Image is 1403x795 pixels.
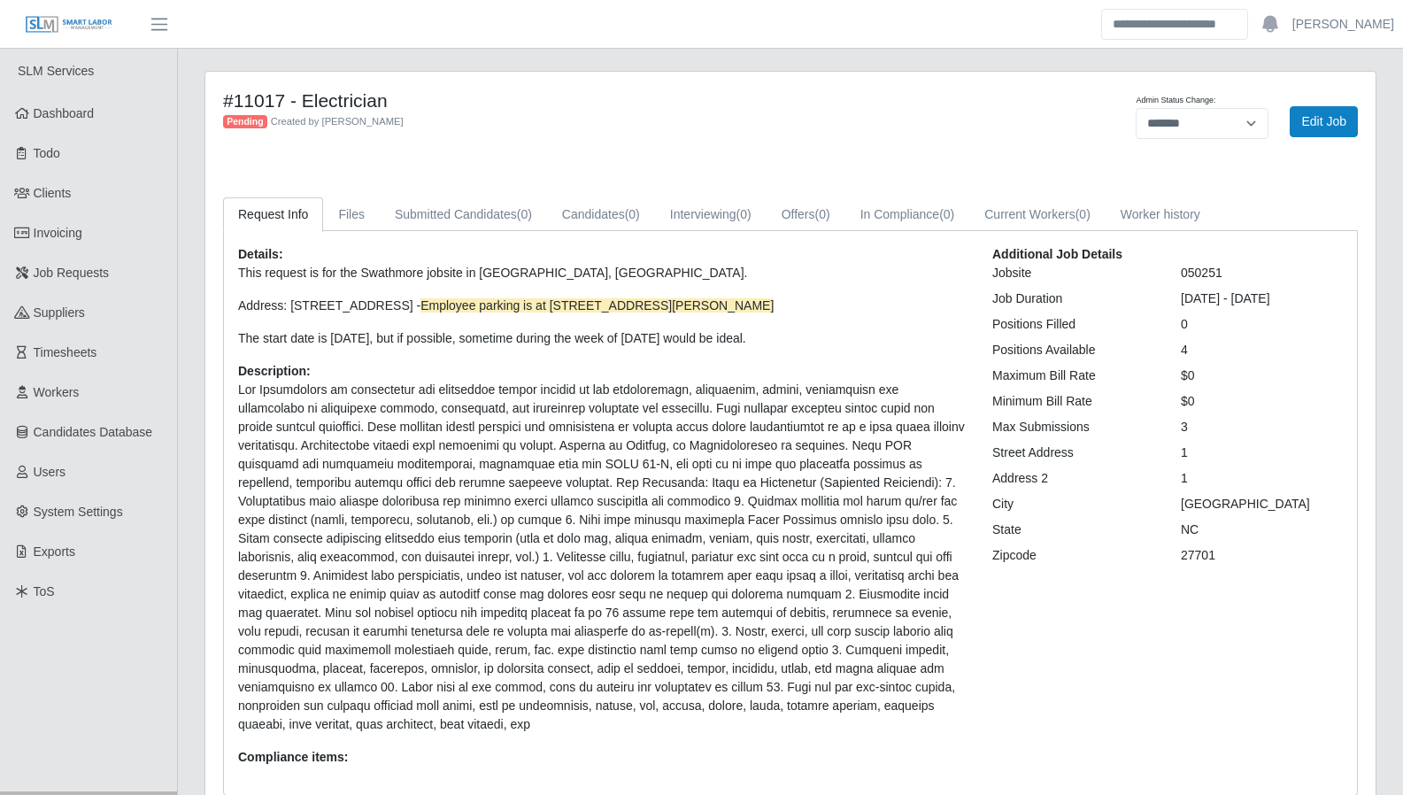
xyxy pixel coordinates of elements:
[1292,15,1394,34] a: [PERSON_NAME]
[34,584,55,598] span: ToS
[979,469,1168,488] div: Address 2
[979,444,1168,462] div: Street Address
[1168,418,1356,436] div: 3
[34,266,110,280] span: Job Requests
[547,197,655,232] a: Candidates
[979,341,1168,359] div: Positions Available
[323,197,380,232] a: Files
[1168,367,1356,385] div: $0
[34,345,97,359] span: Timesheets
[238,364,311,378] b: Description:
[34,425,153,439] span: Candidates Database
[1168,341,1356,359] div: 4
[34,544,75,559] span: Exports
[979,546,1168,565] div: Zipcode
[1168,546,1356,565] div: 27701
[223,115,267,129] span: Pending
[1168,521,1356,539] div: NC
[34,305,85,320] span: Suppliers
[1168,392,1356,411] div: $0
[34,465,66,479] span: Users
[979,418,1168,436] div: Max Submissions
[223,197,323,232] a: Request Info
[34,146,60,160] span: Todo
[1168,289,1356,308] div: [DATE] - [DATE]
[238,381,966,734] p: Lor Ipsumdolors am consectetur adi elitseddoe tempor incidid ut lab etdoloremagn, aliquaenim, adm...
[1168,315,1356,334] div: 0
[815,207,830,221] span: (0)
[767,197,845,232] a: Offers
[517,207,532,221] span: (0)
[25,15,113,35] img: SLM Logo
[979,264,1168,282] div: Jobsite
[1290,106,1358,137] a: Edit Job
[1168,264,1356,282] div: 050251
[969,197,1106,232] a: Current Workers
[380,197,547,232] a: Submitted Candidates
[238,750,348,764] b: Compliance items:
[238,247,283,261] b: Details:
[845,197,970,232] a: In Compliance
[1106,197,1215,232] a: Worker history
[1168,444,1356,462] div: 1
[34,106,95,120] span: Dashboard
[979,289,1168,308] div: Job Duration
[992,247,1122,261] b: Additional Job Details
[1168,495,1356,513] div: [GEOGRAPHIC_DATA]
[979,495,1168,513] div: City
[979,521,1168,539] div: State
[1168,469,1356,488] div: 1
[655,197,767,232] a: Interviewing
[238,264,966,282] p: This request is for the Swathmore jobsite in [GEOGRAPHIC_DATA], [GEOGRAPHIC_DATA].
[238,297,966,315] p: Address: [STREET_ADDRESS] -
[979,315,1168,334] div: Positions Filled
[625,207,640,221] span: (0)
[979,367,1168,385] div: Maximum Bill Rate
[271,116,404,127] span: Created by [PERSON_NAME]
[34,186,72,200] span: Clients
[736,207,752,221] span: (0)
[1075,207,1091,221] span: (0)
[420,298,774,313] span: Employee parking is at [STREET_ADDRESS][PERSON_NAME]
[34,505,123,519] span: System Settings
[979,392,1168,411] div: Minimum Bill Rate
[1101,9,1248,40] input: Search
[18,64,94,78] span: SLM Services
[34,385,80,399] span: Workers
[34,226,82,240] span: Invoicing
[939,207,954,221] span: (0)
[1136,95,1215,107] label: Admin Status Change:
[238,329,966,348] p: The start date is [DATE], but if possible, sometime during the week of [DATE] would be ideal.
[223,89,874,112] h4: #11017 - Electrician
